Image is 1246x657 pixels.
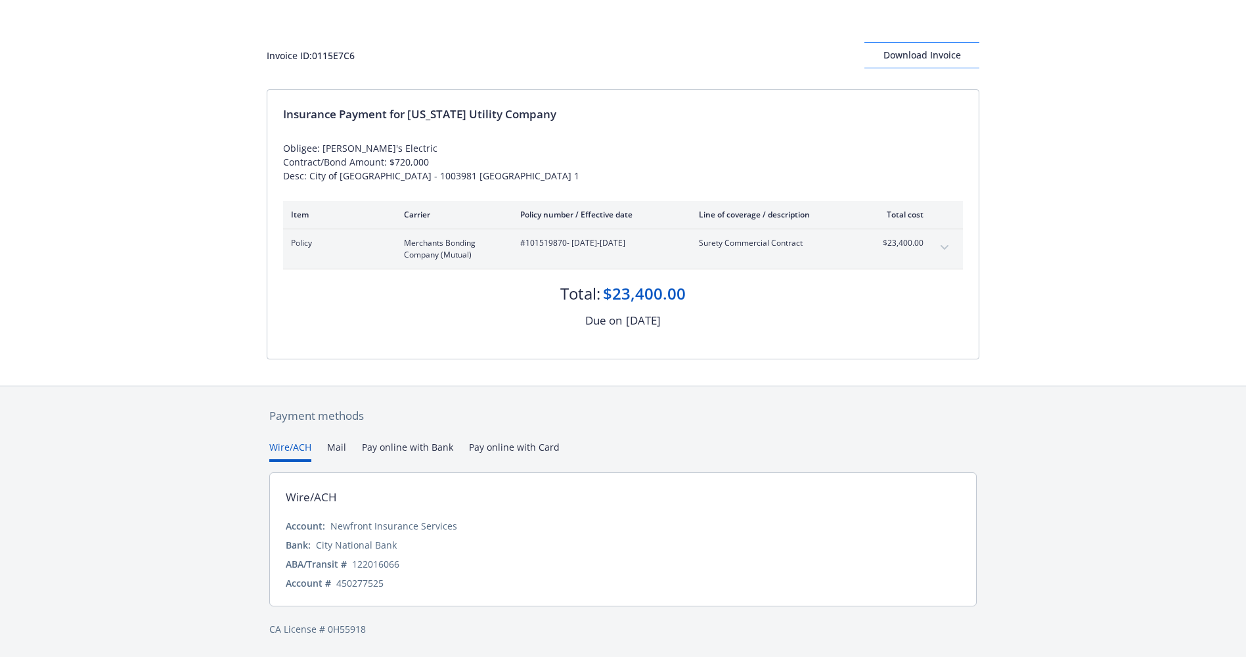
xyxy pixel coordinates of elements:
[469,440,560,462] button: Pay online with Card
[520,237,678,249] span: #101519870 - [DATE]-[DATE]
[291,209,383,220] div: Item
[864,43,979,68] div: Download Invoice
[404,237,499,261] span: Merchants Bonding Company (Mutual)
[316,538,397,552] div: City National Bank
[626,312,661,329] div: [DATE]
[352,557,399,571] div: 122016066
[291,237,383,249] span: Policy
[336,576,384,590] div: 450277525
[699,209,853,220] div: Line of coverage / description
[283,229,963,269] div: PolicyMerchants Bonding Company (Mutual)#101519870- [DATE]-[DATE]Surety Commercial Contract$23,40...
[699,237,853,249] span: Surety Commercial Contract
[362,440,453,462] button: Pay online with Bank
[864,42,979,68] button: Download Invoice
[874,209,923,220] div: Total cost
[269,440,311,462] button: Wire/ACH
[327,440,346,462] button: Mail
[269,622,977,636] div: CA License # 0H55918
[283,141,963,183] div: Obligee: [PERSON_NAME]'s Electric Contract/Bond Amount: $720,000 Desc: City of [GEOGRAPHIC_DATA] ...
[286,538,311,552] div: Bank:
[585,312,622,329] div: Due on
[269,407,977,424] div: Payment methods
[603,283,686,305] div: $23,400.00
[267,49,355,62] div: Invoice ID: 0115E7C6
[934,237,955,258] button: expand content
[286,519,325,533] div: Account:
[286,557,347,571] div: ABA/Transit #
[520,209,678,220] div: Policy number / Effective date
[330,519,457,533] div: Newfront Insurance Services
[404,209,499,220] div: Carrier
[286,489,337,506] div: Wire/ACH
[283,106,963,123] div: Insurance Payment for [US_STATE] Utility Company
[560,283,600,305] div: Total:
[286,576,331,590] div: Account #
[874,237,923,249] span: $23,400.00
